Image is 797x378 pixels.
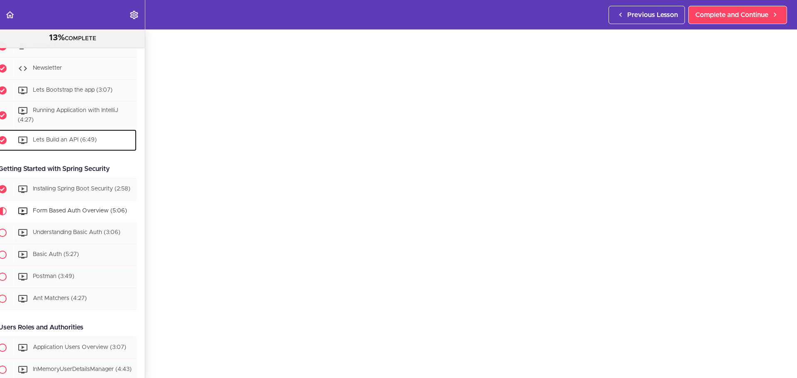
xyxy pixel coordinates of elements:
a: Complete and Continue [688,6,787,24]
div: COMPLETE [10,33,134,44]
span: Lets Bootstrap the app (3:07) [33,87,112,93]
span: InMemoryUserDetailsManager (4:43) [33,366,132,372]
iframe: Video Player [162,30,780,378]
span: Complete and Continue [695,10,768,20]
span: Form Based Auth Overview (5:06) [33,208,127,214]
span: Ant Matchers (4:27) [33,295,87,301]
span: 13% [49,34,65,42]
span: Installing Spring Boot Security (2:58) [33,186,130,192]
span: Lets Build an API (6:49) [33,137,97,143]
span: Application Users Overview (3:07) [33,344,126,350]
span: Newsletter [33,65,62,71]
span: Postman (3:49) [33,273,74,279]
span: Running Application with IntelliJ (4:27) [18,107,118,123]
span: Basic Auth (5:27) [33,251,79,257]
svg: Settings Menu [129,10,139,20]
span: Understanding Basic Auth (3:06) [33,229,120,235]
span: Previous Lesson [627,10,678,20]
a: Previous Lesson [609,6,685,24]
svg: Back to course curriculum [5,10,15,20]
